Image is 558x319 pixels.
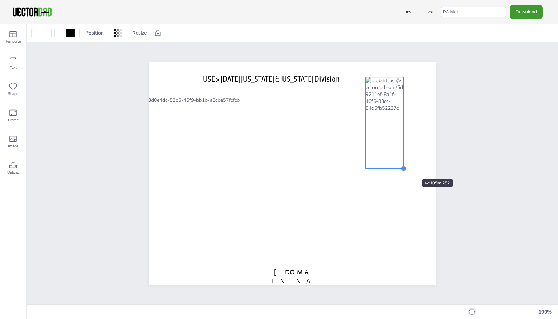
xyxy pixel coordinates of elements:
[8,91,18,97] span: Shape
[441,7,506,17] input: template name
[510,5,543,19] button: Download
[536,308,554,315] div: 100 %
[272,268,313,294] span: [DOMAIN_NAME]
[203,74,340,83] span: USE > [DATE] [US_STATE] & [US_STATE] Division
[8,143,18,149] span: Image
[129,27,150,39] button: Resize
[10,65,17,71] span: Text
[7,170,19,175] span: Upload
[422,179,453,187] div: w: 105 h: 252
[8,117,19,123] span: Frame
[12,7,53,17] img: VectorDad-1.png
[5,39,21,44] span: Template
[84,29,105,36] span: Position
